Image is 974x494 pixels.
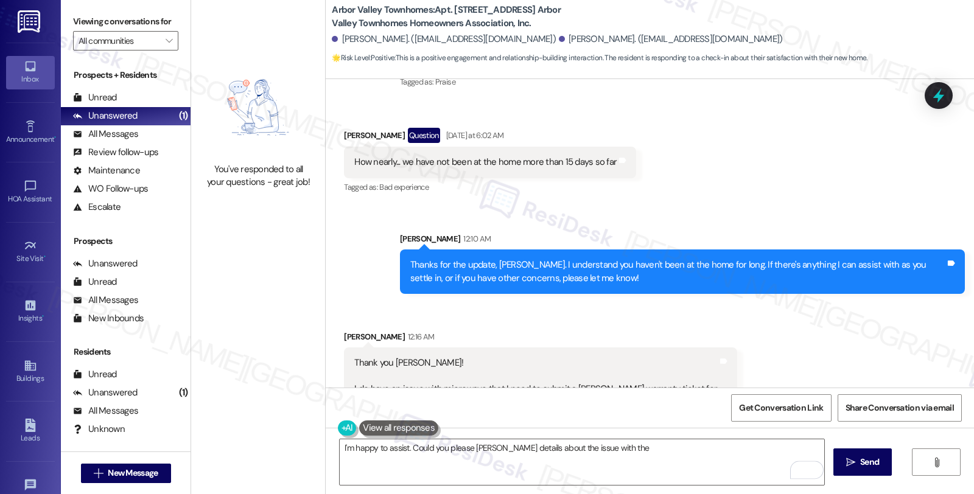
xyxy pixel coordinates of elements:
div: 12:10 AM [460,232,491,245]
textarea: To enrich screen reader interactions, please activate Accessibility in Grammarly extension settings [340,439,824,485]
a: Leads [6,415,55,448]
div: [PERSON_NAME]. ([EMAIL_ADDRESS][DOMAIN_NAME]) [332,33,556,46]
span: Get Conversation Link [739,402,823,414]
div: [DATE] at 6:02 AM [443,129,504,142]
a: Insights • [6,295,55,328]
div: Residents [61,346,191,358]
div: 12:16 AM [405,330,435,343]
a: Inbox [6,56,55,89]
div: Review follow-ups [73,146,158,159]
span: Send [860,456,879,468]
div: All Messages [73,294,138,307]
div: Unknown [73,423,125,436]
div: How nearly... we have not been at the home more than 15 days so far [354,156,617,169]
i:  [846,457,855,467]
button: Get Conversation Link [731,394,831,422]
div: Thank you [PERSON_NAME]! I do have an issue with microwave that I need to submit a [PERSON_NAME] ... [354,357,718,395]
div: Unanswered [73,257,138,270]
span: Praise [435,77,455,87]
strong: 🌟 Risk Level: Positive [332,53,394,63]
button: Send [833,448,892,476]
span: • [42,312,44,321]
div: Unanswered [73,386,138,399]
a: Site Visit • [6,235,55,268]
div: [PERSON_NAME] [400,232,965,249]
span: Bad experience [379,182,429,192]
span: New Message [108,467,158,479]
div: New Inbounds [73,312,144,325]
div: (1) [176,383,191,402]
div: All Messages [73,128,138,141]
div: Prospects + Residents [61,69,191,82]
div: Escalate [73,201,121,214]
div: (1) [176,106,191,125]
b: Arbor Valley Townhomes: Apt. [STREET_ADDRESS] Arbor Valley Townhomes Homeowners Association, Inc. [332,4,575,30]
img: empty-state [205,58,312,156]
div: Unread [73,276,117,288]
div: Unanswered [73,110,138,122]
span: : This is a positive engagement and relationship-building interaction. The resident is responding... [332,52,867,64]
div: [PERSON_NAME] [344,128,636,147]
i:  [932,457,941,467]
span: • [44,252,46,261]
div: You've responded to all your questions - great job! [205,163,312,189]
span: Share Conversation via email [846,402,954,414]
a: HOA Assistant [6,176,55,209]
div: Prospects [61,235,191,248]
span: • [54,133,56,142]
div: Tagged as: [400,73,965,91]
button: New Message [81,464,171,483]
img: ResiDesk Logo [18,10,43,33]
div: Question [408,128,440,143]
div: All Messages [73,405,138,417]
div: Maintenance [73,164,140,177]
a: Buildings [6,355,55,388]
input: All communities [79,31,159,50]
div: Unread [73,368,117,381]
div: WO Follow-ups [73,183,148,195]
button: Share Conversation via email [838,394,962,422]
div: Unread [73,91,117,104]
div: Thanks for the update, [PERSON_NAME]. I understand you haven't been at the home for long. If ther... [410,259,945,285]
i:  [94,468,103,478]
div: [PERSON_NAME] [344,330,737,347]
div: [PERSON_NAME]. ([EMAIL_ADDRESS][DOMAIN_NAME]) [559,33,783,46]
i:  [166,36,172,46]
label: Viewing conversations for [73,12,178,31]
div: Tagged as: [344,178,636,196]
